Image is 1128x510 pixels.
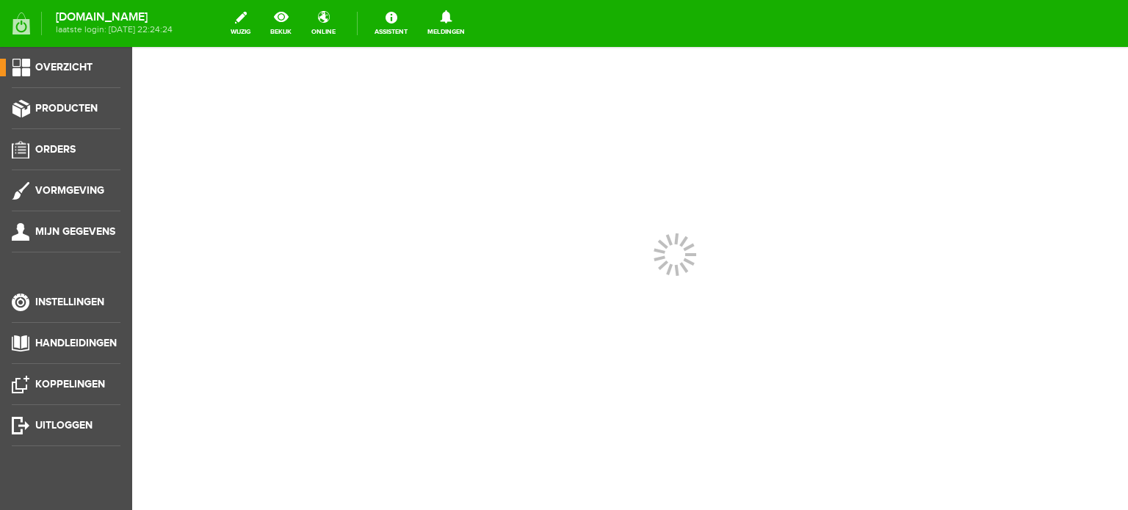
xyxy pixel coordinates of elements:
a: online [303,7,344,40]
span: Orders [35,143,76,156]
span: Overzicht [35,61,93,73]
span: laatste login: [DATE] 22:24:24 [56,26,173,34]
a: Assistent [366,7,416,40]
strong: [DOMAIN_NAME] [56,13,173,21]
span: Mijn gegevens [35,225,115,238]
a: wijzig [222,7,259,40]
a: Meldingen [419,7,474,40]
span: Koppelingen [35,378,105,390]
span: Producten [35,102,98,114]
a: bekijk [261,7,300,40]
span: Uitloggen [35,419,93,431]
span: Instellingen [35,296,104,308]
span: Handleidingen [35,337,117,349]
span: Vormgeving [35,184,104,197]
